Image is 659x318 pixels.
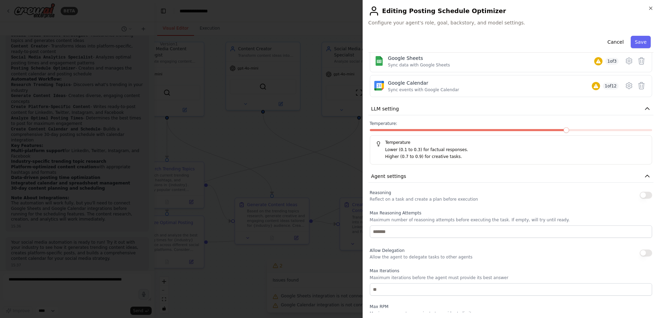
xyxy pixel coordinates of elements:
[371,173,406,180] span: Agent settings
[368,103,653,115] button: LLM setting
[603,83,619,89] span: 1 of 12
[370,275,652,280] p: Maximum iterations before the agent must provide its best answer
[623,55,635,67] button: Configure tool
[370,311,652,316] p: Maximum requests per minute to avoid rate limits
[388,87,459,93] div: Sync events with Google Calendar
[370,268,652,274] label: Max Iterations
[388,55,450,62] div: Google Sheets
[376,140,646,145] h5: Temperature
[370,121,397,126] span: Temperature:
[370,254,473,260] p: Allow the agent to delegate tasks to other agents
[370,217,652,223] p: Maximum number of reasoning attempts before executing the task. If empty, will try until ready.
[635,79,648,92] button: Delete tool
[370,197,478,202] p: Reflect on a task and create a plan before execution
[635,55,648,67] button: Delete tool
[385,147,646,153] p: Lower (0.1 to 0.3) for factual responses.
[370,210,652,216] label: Max Reasoning Attempts
[388,62,450,68] div: Sync data with Google Sheets
[368,170,653,183] button: Agent settings
[368,19,653,26] span: Configure your agent's role, goal, backstory, and model settings.
[370,248,405,253] span: Allow Delegation
[374,56,384,66] img: Google Sheets
[385,153,646,160] p: Higher (0.7 to 0.9) for creative tasks.
[623,79,635,92] button: Configure tool
[370,190,391,195] span: Reasoning
[603,36,628,48] button: Cancel
[374,81,384,91] img: Google Calendar
[371,105,399,112] span: LLM setting
[388,79,459,86] div: Google Calendar
[370,304,652,309] label: Max RPM
[631,36,651,48] button: Save
[605,58,619,65] span: 1 of 3
[368,6,653,17] h2: Editing Posting Schedule Optimizer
